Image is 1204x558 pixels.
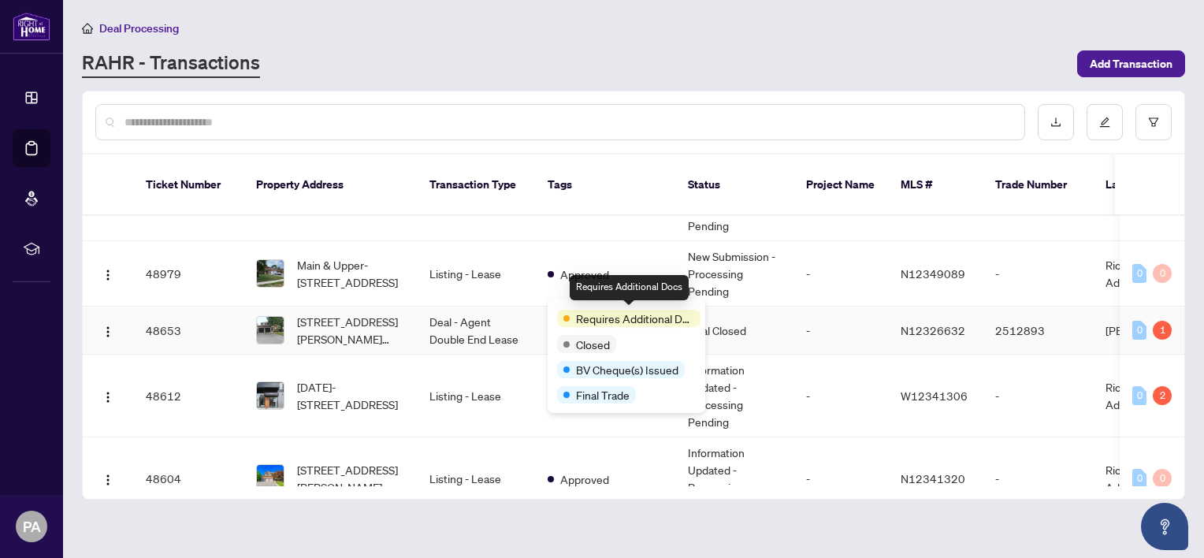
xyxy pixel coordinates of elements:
th: MLS # [888,154,983,216]
td: 48604 [133,437,243,520]
span: Deal Processing [99,21,179,35]
button: edit [1087,104,1123,140]
div: 2 [1153,386,1172,405]
th: Status [675,154,793,216]
span: BV Cheque(s) Issued [576,361,678,378]
div: 0 [1132,264,1146,283]
span: Closed [576,336,610,353]
td: Listing - Lease [417,355,535,437]
td: Information Updated - Processing Pending [675,355,793,437]
td: - [983,355,1093,437]
td: Listing - Lease [417,241,535,307]
span: Approved [560,471,609,488]
button: download [1038,104,1074,140]
td: Deal - Agent Double End Lease [417,307,535,355]
span: Approved [560,266,609,283]
div: 0 [1132,386,1146,405]
div: 1 [1153,321,1172,340]
div: Requires Additional Docs [570,275,689,300]
div: 0 [1132,321,1146,340]
td: Listing - Lease [417,437,535,520]
th: Project Name [793,154,888,216]
td: - [983,437,1093,520]
span: W12341306 [901,389,968,403]
span: [STREET_ADDRESS][PERSON_NAME] [297,461,404,496]
td: Information Updated - Processing Pending [675,437,793,520]
td: Deal Closed [675,307,793,355]
td: 48612 [133,355,243,437]
span: N12349089 [901,266,965,281]
th: Transaction Type [417,154,535,216]
img: Logo [102,474,114,486]
span: N12341320 [901,471,965,485]
div: 0 [1153,264,1172,283]
img: Logo [102,391,114,404]
td: - [983,241,1093,307]
td: - [793,307,888,355]
img: Logo [102,325,114,338]
span: [DATE]-[STREET_ADDRESS] [297,378,404,413]
img: thumbnail-img [257,260,284,287]
th: Tags [535,154,675,216]
th: Ticket Number [133,154,243,216]
button: Logo [95,466,121,491]
span: Add Transaction [1090,51,1172,76]
img: Logo [102,269,114,281]
span: Final Trade [576,386,630,404]
th: Property Address [243,154,417,216]
div: 0 [1132,469,1146,488]
td: 2512893 [983,307,1093,355]
span: N12326632 [901,323,965,337]
span: Requires Additional Docs [576,310,694,327]
th: Trade Number [983,154,1093,216]
button: Logo [95,383,121,408]
span: filter [1148,117,1159,128]
span: download [1050,117,1061,128]
button: filter [1135,104,1172,140]
span: [STREET_ADDRESS][PERSON_NAME][PERSON_NAME] [297,313,404,348]
td: - [793,355,888,437]
img: logo [13,12,50,41]
div: 0 [1153,469,1172,488]
span: PA [23,515,41,538]
span: home [82,23,93,34]
button: Logo [95,318,121,343]
img: thumbnail-img [257,465,284,492]
a: RAHR - Transactions [82,50,260,78]
td: 48979 [133,241,243,307]
button: Logo [95,261,121,286]
td: - [793,241,888,307]
img: thumbnail-img [257,382,284,409]
img: thumbnail-img [257,317,284,344]
span: edit [1099,117,1110,128]
td: - [793,437,888,520]
button: Open asap [1141,503,1188,550]
td: New Submission - Processing Pending [675,241,793,307]
td: 48653 [133,307,243,355]
button: Add Transaction [1077,50,1185,77]
span: Main & Upper-[STREET_ADDRESS] [297,256,404,291]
